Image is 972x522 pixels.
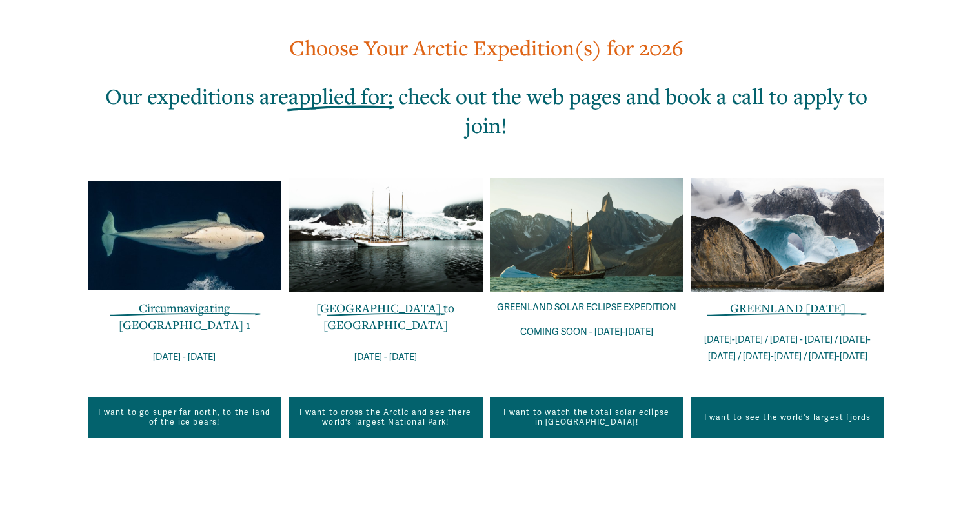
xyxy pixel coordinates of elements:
a: I want to cross the Arctic and see there world's largest National Park! [289,397,482,438]
a: [GEOGRAPHIC_DATA] to [GEOGRAPHIC_DATA] [316,300,454,332]
p: [DATE] - [DATE] [88,349,281,366]
a: I want to go super far north, to the land of the ice bears! [88,397,281,438]
p: GREENLAND SOLAR ECLIPSE EXPEDITION [490,299,683,316]
a: Circumnavigating [GEOGRAPHIC_DATA] 1 [119,300,250,332]
span: applied for [289,82,388,110]
span: Choose Your Arctic Expedition(s) for 2026 [289,34,683,61]
a: I want to watch the total solar eclipse in [GEOGRAPHIC_DATA]! [490,397,683,438]
p: COMING SOON - [DATE]-[DATE] [490,324,683,341]
h2: Our expeditions are : check out the web pages and book a call to apply to join! [88,81,885,139]
span: GREENLAND [DATE] [730,300,845,316]
p: [DATE] - [DATE] [289,349,482,366]
p: [DATE]-[DATE] / [DATE] - [DATE] / [DATE]-[DATE] / [DATE]-[DATE] / [DATE]-[DATE] [691,332,884,365]
a: I want to see the world's largest fjords [691,397,884,438]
